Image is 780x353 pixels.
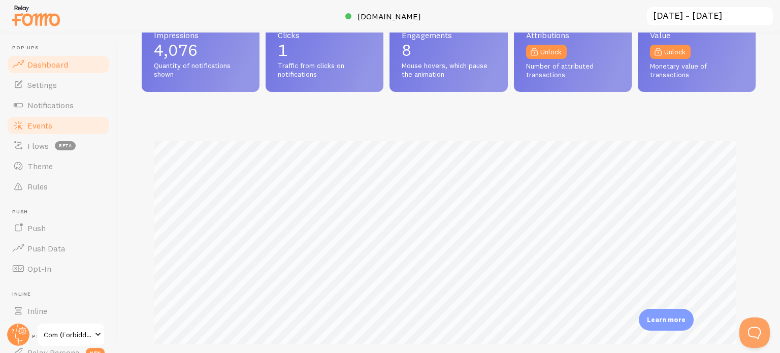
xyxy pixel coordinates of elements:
span: Pop-ups [12,45,111,51]
a: Unlock [526,45,567,59]
p: 8 [402,42,495,58]
span: Inline [27,306,47,316]
a: Theme [6,156,111,176]
span: Events [27,120,52,131]
span: Push [27,223,46,233]
a: Notifications [6,95,111,115]
a: Flows beta [6,136,111,156]
img: fomo-relay-logo-orange.svg [11,3,61,28]
span: Theme [27,161,53,171]
span: beta [55,141,76,150]
a: Com (Forbiddenfruit) [37,323,105,347]
a: Rules [6,176,111,197]
span: Monetary value of transactions [650,62,743,80]
span: Opt-In [27,264,51,274]
span: Clicks [278,31,371,39]
a: Push [6,218,111,238]
span: Attributions [526,31,620,39]
a: Inline [6,301,111,321]
div: Learn more [639,309,694,331]
span: Inline [12,291,111,298]
a: Dashboard [6,54,111,75]
a: Push Data [6,238,111,259]
span: Notifications [27,100,74,110]
span: Rules [27,181,48,191]
p: 1 [278,42,371,58]
a: Settings [6,75,111,95]
a: Unlock [650,45,691,59]
p: 4,076 [154,42,247,58]
span: Mouse hovers, which pause the animation [402,61,495,79]
a: Events [6,115,111,136]
span: Engagements [402,31,495,39]
span: Number of attributed transactions [526,62,620,80]
span: Push [12,209,111,215]
span: Impressions [154,31,247,39]
p: Learn more [647,315,686,325]
span: Value [650,31,743,39]
span: Settings [27,80,57,90]
span: Traffic from clicks on notifications [278,61,371,79]
span: Flows [27,141,49,151]
span: Dashboard [27,59,68,70]
span: Com (Forbiddenfruit) [44,329,92,341]
span: Quantity of notifications shown [154,61,247,79]
span: Push Data [27,243,66,253]
a: Opt-In [6,259,111,279]
iframe: Help Scout Beacon - Open [739,317,770,348]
